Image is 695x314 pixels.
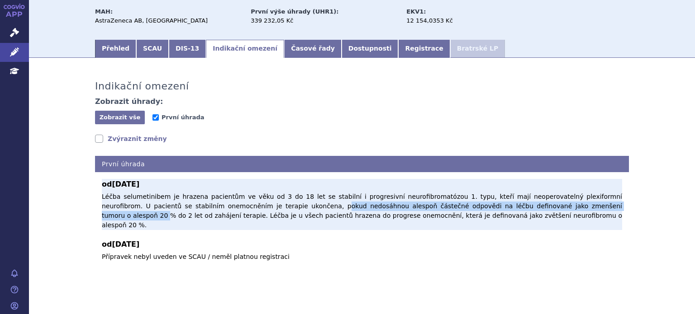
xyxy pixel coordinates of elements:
[95,17,242,25] div: AstraZeneca AB, [GEOGRAPHIC_DATA]
[162,114,204,121] span: První úhrada
[100,114,141,121] span: Zobrazit vše
[284,40,342,58] a: Časové řady
[95,134,167,143] a: Zvýraznit změny
[406,8,426,15] strong: EKV1:
[102,192,622,230] p: Léčba selumetinibem je hrazena pacientům ve věku od 3 do 18 let se stabilní i progresivní neurofi...
[152,114,159,121] input: První úhrada
[169,40,206,58] a: DIS-13
[95,40,136,58] a: Přehled
[398,40,450,58] a: Registrace
[406,17,508,25] div: 12 154,0353 Kč
[251,8,338,15] strong: První výše úhrady (UHR1):
[206,40,284,58] a: Indikační omezení
[136,40,169,58] a: SCAU
[342,40,399,58] a: Dostupnosti
[95,156,629,173] h4: První úhrada
[251,17,398,25] div: 339 232,05 Kč
[112,180,139,188] span: [DATE]
[102,252,622,262] p: Přípravek nebyl uveden ve SCAU / neměl platnou registraci
[95,111,145,124] button: Zobrazit vše
[95,80,189,92] h3: Indikační omezení
[102,179,622,190] b: od
[95,97,163,106] h4: Zobrazit úhrady:
[102,239,622,250] b: od
[95,8,113,15] strong: MAH:
[112,240,139,248] span: [DATE]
